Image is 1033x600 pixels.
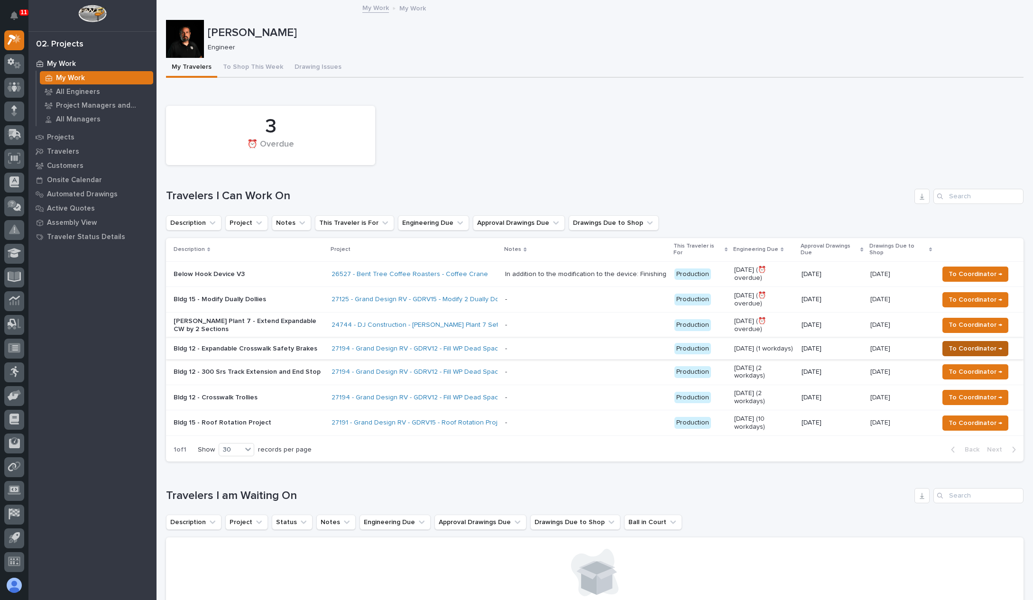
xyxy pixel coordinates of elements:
[949,417,1002,429] span: To Coordinator →
[332,394,549,402] a: 27194 - Grand Design RV - GDRV12 - Fill WP Dead Space For Short Units
[272,215,311,231] button: Notes
[505,270,667,278] div: In addition to the modification to the device: Finishing will require 3 steps... 1)Sand Blast 2)P...
[28,56,157,71] a: My Work
[987,445,1008,454] span: Next
[174,270,324,278] p: Below Hook Device V3
[332,321,506,329] a: 24744 - DJ Construction - [PERSON_NAME] Plant 7 Setup
[504,244,521,255] p: Notes
[734,317,794,333] p: [DATE] (⏰ overdue)
[272,515,313,530] button: Status
[949,343,1002,354] span: To Coordinator →
[174,419,324,427] p: Bldg 15 - Roof Rotation Project
[332,368,549,376] a: 27194 - Grand Design RV - GDRV12 - Fill WP Dead Space For Short Units
[870,319,892,329] p: [DATE]
[505,368,507,376] div: -
[943,445,983,454] button: Back
[28,130,157,144] a: Projects
[47,148,79,156] p: Travelers
[331,244,350,255] p: Project
[942,318,1008,333] button: To Coordinator →
[37,99,157,112] a: Project Managers and Engineers
[734,345,794,353] p: [DATE] (1 workdays)
[802,295,862,304] p: [DATE]
[47,219,97,227] p: Assembly View
[398,215,469,231] button: Engineering Due
[56,102,149,110] p: Project Managers and Engineers
[4,6,24,26] button: Notifications
[674,392,711,404] div: Production
[802,345,862,353] p: [DATE]
[258,446,312,454] p: records per page
[933,488,1024,503] div: Search
[174,317,324,333] p: [PERSON_NAME] Plant 7 - Extend Expandable CW by 2 Sections
[47,176,102,185] p: Onsite Calendar
[47,190,118,199] p: Automated Drawings
[734,389,794,406] p: [DATE] (2 workdays)
[942,415,1008,431] button: To Coordinator →
[174,394,324,402] p: Bldg 12 - Crosswalk Trollies
[47,162,83,170] p: Customers
[959,445,979,454] span: Back
[166,261,1024,287] tr: Below Hook Device V326527 - Bent Tree Coffee Roasters - Coffee Crane In addition to the modificat...
[28,144,157,158] a: Travelers
[505,419,507,427] div: -
[4,575,24,595] button: users-avatar
[802,368,862,376] p: [DATE]
[734,364,794,380] p: [DATE] (2 workdays)
[734,415,794,431] p: [DATE] (10 workdays)
[933,189,1024,204] div: Search
[332,295,511,304] a: 27125 - Grand Design RV - GDRV15 - Modify 2 Dually Dollies
[949,294,1002,305] span: To Coordinator →
[28,215,157,230] a: Assembly View
[949,392,1002,403] span: To Coordinator →
[208,26,1020,40] p: [PERSON_NAME]
[36,39,83,50] div: 02. Projects
[28,158,157,173] a: Customers
[182,115,359,138] div: 3
[949,366,1002,378] span: To Coordinator →
[56,115,101,124] p: All Managers
[28,187,157,201] a: Automated Drawings
[399,2,426,13] p: My Work
[869,241,927,258] p: Drawings Due to Shop
[56,74,85,83] p: My Work
[47,60,76,68] p: My Work
[47,133,74,142] p: Projects
[505,394,507,402] div: -
[505,345,507,353] div: -
[674,417,711,429] div: Production
[802,419,862,427] p: [DATE]
[674,268,711,280] div: Production
[174,244,205,255] p: Description
[674,343,711,355] div: Production
[37,112,157,126] a: All Managers
[505,295,507,304] div: -
[28,173,157,187] a: Onsite Calendar
[624,515,682,530] button: Ball in Court
[166,189,911,203] h1: Travelers I Can Work On
[734,266,794,282] p: [DATE] (⏰ overdue)
[174,295,324,304] p: Bldg 15 - Modify Dually Dollies
[28,201,157,215] a: Active Quotes
[37,85,157,98] a: All Engineers
[360,515,431,530] button: Engineering Due
[870,343,892,353] p: [DATE]
[473,215,565,231] button: Approval Drawings Due
[942,390,1008,405] button: To Coordinator →
[166,410,1024,436] tr: Bldg 15 - Roof Rotation Project27191 - Grand Design RV - GDRV15 - Roof Rotation Project - Product...
[21,9,27,16] p: 11
[942,341,1008,356] button: To Coordinator →
[674,366,711,378] div: Production
[166,359,1024,385] tr: Bldg 12 - 300 Srs Track Extension and End Stop27194 - Grand Design RV - GDRV12 - Fill WP Dead Spa...
[47,204,95,213] p: Active Quotes
[870,392,892,402] p: [DATE]
[166,338,1024,359] tr: Bldg 12 - Expandable Crosswalk Safety Brakes27194 - Grand Design RV - GDRV12 - Fill WP Dead Space...
[983,445,1024,454] button: Next
[289,58,347,78] button: Drawing Issues
[217,58,289,78] button: To Shop This Week
[332,345,549,353] a: 27194 - Grand Design RV - GDRV12 - Fill WP Dead Space For Short Units
[225,215,268,231] button: Project
[47,233,125,241] p: Traveler Status Details
[166,438,194,462] p: 1 of 1
[505,321,507,329] div: -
